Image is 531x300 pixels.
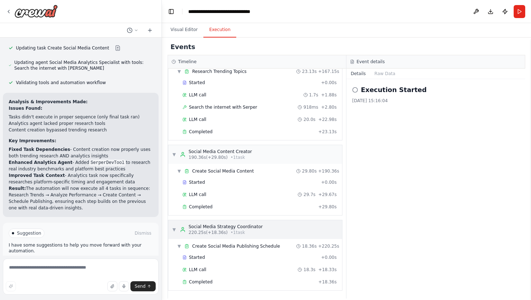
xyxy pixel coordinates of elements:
span: + 190.36s [318,168,339,174]
span: ▼ [172,152,176,157]
button: Dismiss [133,230,153,237]
span: 23.13s [302,69,317,74]
button: Start a new chat [144,26,156,35]
code: SerperDevTool [89,160,126,166]
li: Analytics agent lacked proper research tools [9,120,153,127]
span: Research Trending Topics [192,69,247,74]
span: + 22.98s [318,117,337,122]
span: Create Social Media Publishing Schedule [192,243,280,249]
span: + 167.15s [318,69,339,74]
span: 18.3s [303,267,315,273]
span: Completed [189,279,212,285]
span: + 18.33s [318,267,337,273]
li: - Analytics task now specifically researches platform-specific timing and engagement data [9,172,153,185]
span: + 0.00s [321,255,337,260]
span: 190.36s (+29.80s) [189,155,228,160]
button: Improve this prompt [6,281,16,291]
li: - Content creation now properly uses both trending research AND analytics insights [9,146,153,159]
span: + 29.80s [318,204,337,210]
strong: Analysis & Improvements Made: [9,99,88,104]
div: Social Media Strategy Coordinator [189,224,263,230]
span: + 29.67s [318,192,337,197]
img: Logo [14,5,58,18]
h2: Events [170,42,195,52]
strong: Issues Found: [9,106,42,111]
span: 29.80s [302,168,317,174]
nav: breadcrumb [188,8,280,15]
span: Send [135,283,146,289]
li: - Added to research real industry benchmarks and platform best practices [9,159,153,172]
span: ▼ [177,168,181,174]
span: 918ms [303,104,318,110]
span: 18.36s [302,243,317,249]
span: LLM call [189,92,206,98]
h3: Event details [357,59,385,65]
span: ▼ [172,227,176,232]
span: 1.7s [309,92,318,98]
h2: Execution Started [361,85,427,95]
span: Search the internet with Serper [189,104,257,110]
button: Hide left sidebar [166,6,176,17]
button: Upload files [107,281,117,291]
span: Create Social Media Content [192,168,254,174]
span: • 1 task [230,155,245,160]
span: Suggestion [17,230,41,236]
span: 220.25s (+18.36s) [189,230,228,235]
span: LLM call [189,192,206,197]
span: + 2.80s [321,104,337,110]
p: The automation will now execute all 4 tasks in sequence: Research Trends → Analyze Performance → ... [9,185,153,211]
button: Send [130,281,156,291]
span: • 1 task [230,230,245,235]
button: Raw Data [370,69,400,79]
h3: Timeline [178,59,197,65]
span: Started [189,179,205,185]
button: Click to speak your automation idea [119,281,129,291]
span: Updating agent Social Media Analytics Specialist with tools: Search the internet with [PERSON_NAME] [14,60,153,71]
span: + 18.36s [318,279,337,285]
strong: Improved Task Context [9,173,65,178]
button: Visual Editor [165,22,203,38]
strong: Result: [9,186,26,191]
li: Tasks didn't execute in proper sequence (only final task ran) [9,114,153,120]
span: Updating task Create Social Media Content [16,45,109,51]
p: I have some suggestions to help you move forward with your automation. [9,242,153,254]
span: Completed [189,129,212,135]
span: ▼ [177,243,181,249]
button: Details [346,69,370,79]
div: Social Media Content Creator [189,149,252,155]
span: + 0.00s [321,80,337,86]
span: 29.7s [303,192,315,197]
span: Started [189,255,205,260]
button: Execution [203,22,236,38]
span: Completed [189,204,212,210]
span: Validating tools and automation workflow [16,80,106,86]
span: 20.0s [303,117,315,122]
button: Switch to previous chat [124,26,141,35]
strong: Key Improvements: [9,138,56,143]
span: LLM call [189,117,206,122]
div: [DATE] 15:16:04 [352,98,519,104]
span: + 1.88s [321,92,337,98]
span: + 23.13s [318,129,337,135]
span: LLM call [189,267,206,273]
span: + 220.25s [318,243,339,249]
span: ▼ [177,69,181,74]
span: Started [189,80,205,86]
strong: Enhanced Analytics Agent [9,160,72,165]
strong: Fixed Task Dependencies [9,147,70,152]
span: + 0.00s [321,179,337,185]
li: Content creation bypassed trending research [9,127,153,133]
